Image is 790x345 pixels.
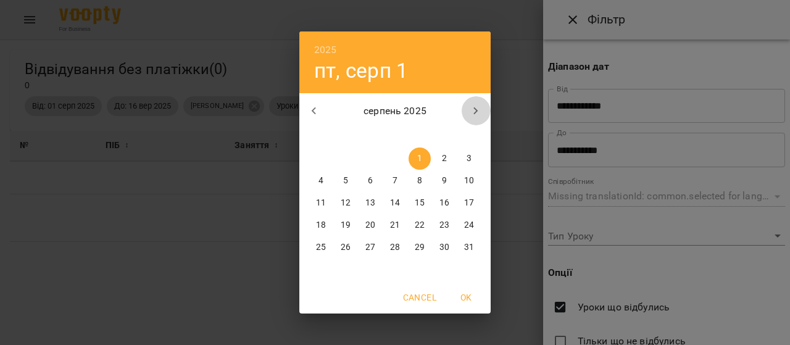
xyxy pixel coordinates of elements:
button: 21 [384,214,406,236]
p: 11 [316,197,326,209]
button: 12 [335,192,357,214]
span: пн [310,129,332,141]
p: 6 [368,175,373,187]
p: 5 [343,175,348,187]
button: 1 [409,148,431,170]
p: 20 [365,219,375,231]
span: OK [451,290,481,305]
button: 29 [409,236,431,259]
button: 4 [310,170,332,192]
p: 27 [365,241,375,254]
button: 23 [433,214,455,236]
p: 17 [464,197,474,209]
button: 28 [384,236,406,259]
button: 3 [458,148,480,170]
p: 18 [316,219,326,231]
button: 5 [335,170,357,192]
p: 28 [390,241,400,254]
button: 10 [458,170,480,192]
p: 16 [439,197,449,209]
p: серпень 2025 [329,104,462,118]
p: 19 [341,219,351,231]
p: 26 [341,241,351,254]
p: 7 [393,175,397,187]
span: чт [384,129,406,141]
button: 2025 [314,41,337,59]
button: 22 [409,214,431,236]
p: 4 [318,175,323,187]
button: Cancel [398,286,441,309]
span: пт [409,129,431,141]
button: 27 [359,236,381,259]
button: 20 [359,214,381,236]
button: 9 [433,170,455,192]
p: 12 [341,197,351,209]
button: 8 [409,170,431,192]
span: нд [458,129,480,141]
button: 11 [310,192,332,214]
button: OK [446,286,486,309]
p: 25 [316,241,326,254]
button: 2 [433,148,455,170]
button: 24 [458,214,480,236]
button: 15 [409,192,431,214]
p: 29 [415,241,425,254]
button: 18 [310,214,332,236]
p: 2 [442,152,447,165]
button: пт, серп 1 [314,58,408,83]
p: 30 [439,241,449,254]
p: 8 [417,175,422,187]
span: Cancel [403,290,436,305]
button: 19 [335,214,357,236]
p: 31 [464,241,474,254]
span: сб [433,129,455,141]
p: 9 [442,175,447,187]
button: 6 [359,170,381,192]
button: 13 [359,192,381,214]
p: 24 [464,219,474,231]
p: 14 [390,197,400,209]
p: 21 [390,219,400,231]
p: 3 [467,152,472,165]
button: 16 [433,192,455,214]
span: ср [359,129,381,141]
p: 23 [439,219,449,231]
p: 22 [415,219,425,231]
p: 13 [365,197,375,209]
span: вт [335,129,357,141]
p: 10 [464,175,474,187]
button: 17 [458,192,480,214]
button: 26 [335,236,357,259]
button: 7 [384,170,406,192]
p: 15 [415,197,425,209]
button: 31 [458,236,480,259]
p: 1 [417,152,422,165]
button: 30 [433,236,455,259]
button: 14 [384,192,406,214]
button: 25 [310,236,332,259]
